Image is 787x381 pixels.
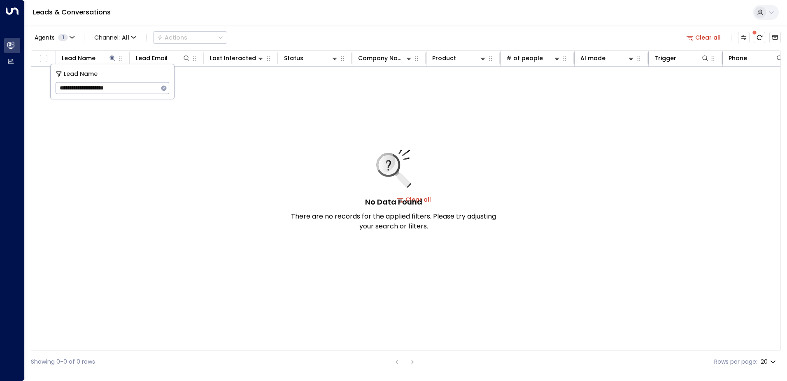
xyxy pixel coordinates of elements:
div: Actions [157,34,187,41]
div: Trigger [654,53,709,63]
span: There are new threads available. Refresh the grid to view the latest updates. [754,32,765,43]
label: Rows per page: [714,357,757,366]
button: Clear all [683,32,724,43]
h5: No Data Found [365,196,422,207]
button: Customize [738,32,750,43]
div: Status [284,53,303,63]
button: Actions [153,31,227,44]
div: AI mode [580,53,635,63]
button: Channel:All [91,32,140,43]
div: Phone [729,53,784,63]
span: All [122,34,129,41]
span: 1 [58,34,68,41]
div: Button group with a nested menu [153,31,227,44]
div: Lead Email [136,53,168,63]
div: AI mode [580,53,605,63]
div: Showing 0-0 of 0 rows [31,357,95,366]
div: Status [284,53,339,63]
p: There are no records for the applied filters. Please try adjusting your search or filters. [291,212,496,231]
button: Agents1 [31,32,77,43]
div: Lead Name [62,53,116,63]
div: 20 [761,356,778,368]
div: # of people [506,53,561,63]
div: Company Name [358,53,405,63]
span: Agents [35,35,55,40]
div: Product [432,53,456,63]
a: Leads & Conversations [33,7,111,17]
span: Toggle select all [38,54,49,64]
span: Lead Name [64,69,98,79]
div: Last Interacted [210,53,256,63]
div: Phone [729,53,747,63]
button: Archived Leads [769,32,781,43]
div: Product [432,53,487,63]
div: # of people [506,53,543,63]
div: Lead Name [62,53,95,63]
div: Last Interacted [210,53,265,63]
div: Lead Email [136,53,191,63]
div: Company Name [358,53,413,63]
div: Trigger [654,53,676,63]
nav: pagination navigation [391,357,418,367]
span: Channel: [91,32,140,43]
